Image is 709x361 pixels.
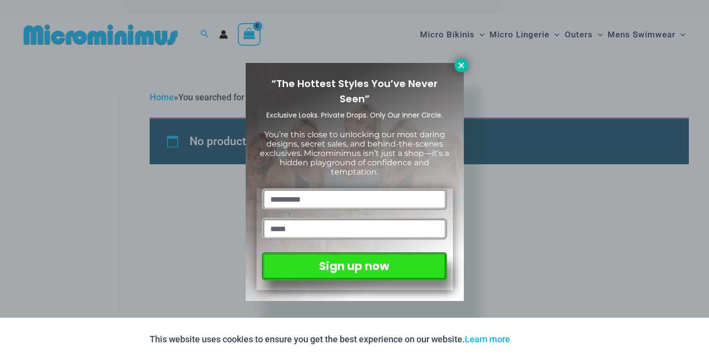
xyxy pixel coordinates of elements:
[260,130,449,177] span: You’re this close to unlocking our most daring designs, secret sales, and behind-the-scenes exclu...
[454,59,468,72] button: Close
[465,334,510,344] a: Learn more
[517,328,559,351] button: Accept
[266,110,443,120] span: Exclusive Looks. Private Drops. Only Our Inner Circle.
[262,252,447,280] button: Sign up now
[271,77,438,106] span: “The Hottest Styles You’ve Never Seen”
[150,332,510,347] p: This website uses cookies to ensure you get the best experience on our website.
